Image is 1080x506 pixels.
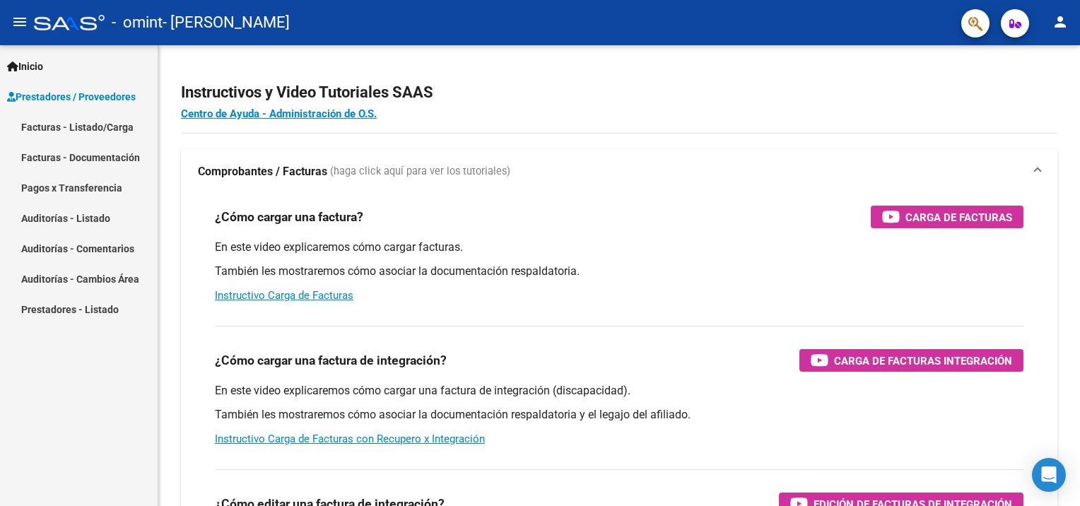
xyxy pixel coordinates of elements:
mat-icon: person [1052,13,1069,30]
p: También les mostraremos cómo asociar la documentación respaldatoria. [215,264,1023,279]
h2: Instructivos y Video Tutoriales SAAS [181,79,1057,106]
span: Carga de Facturas Integración [834,352,1012,370]
h3: ¿Cómo cargar una factura? [215,207,363,227]
a: Instructivo Carga de Facturas [215,289,353,302]
mat-icon: menu [11,13,28,30]
button: Carga de Facturas [871,206,1023,228]
p: También les mostraremos cómo asociar la documentación respaldatoria y el legajo del afiliado. [215,407,1023,423]
span: Inicio [7,59,43,74]
strong: Comprobantes / Facturas [198,164,327,180]
p: En este video explicaremos cómo cargar una factura de integración (discapacidad). [215,383,1023,399]
h3: ¿Cómo cargar una factura de integración? [215,351,447,370]
div: Open Intercom Messenger [1032,458,1066,492]
p: En este video explicaremos cómo cargar facturas. [215,240,1023,255]
a: Centro de Ayuda - Administración de O.S. [181,107,377,120]
button: Carga de Facturas Integración [799,349,1023,372]
span: - [PERSON_NAME] [163,7,290,38]
span: - omint [112,7,163,38]
mat-expansion-panel-header: Comprobantes / Facturas (haga click aquí para ver los tutoriales) [181,149,1057,194]
span: Prestadores / Proveedores [7,89,136,105]
span: Carga de Facturas [905,208,1012,226]
a: Instructivo Carga de Facturas con Recupero x Integración [215,433,485,445]
span: (haga click aquí para ver los tutoriales) [330,164,510,180]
